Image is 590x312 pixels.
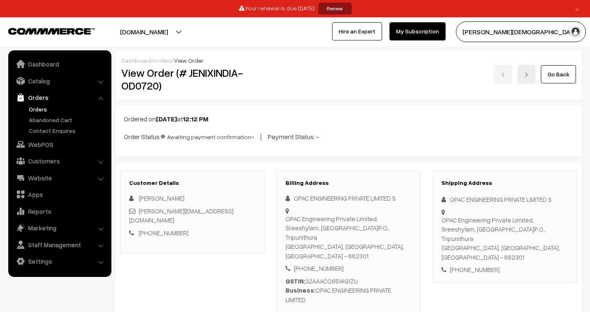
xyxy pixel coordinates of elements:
div: Your renewal is due [DATE] [3,3,587,14]
button: [PERSON_NAME][DEMOGRAPHIC_DATA] [456,21,586,42]
a: [PERSON_NAME][EMAIL_ADDRESS][DOMAIN_NAME] [129,207,234,224]
a: [PHONE_NUMBER] [139,229,189,236]
h3: Billing Address [286,180,412,187]
div: OPAC Engineering Private Limited, Sreeshylam, [GEOGRAPHIC_DATA]P.O,, Tripunithura [GEOGRAPHIC_DAT... [441,215,568,262]
a: Staff Management [10,237,109,252]
a: Orders [10,90,109,105]
button: [DOMAIN_NAME] [91,21,197,42]
a: Orders [27,105,109,113]
a: Catalog [10,73,109,88]
a: Reports [10,204,109,219]
div: / / [121,56,576,65]
a: orders [153,57,172,64]
a: WebPOS [10,137,109,152]
b: 12:12 PM [183,115,208,123]
a: Website [10,170,109,185]
span: View Order [174,57,203,64]
span: [PERSON_NAME] [139,194,184,202]
a: Renew [319,3,352,14]
b: GSTIN: [286,277,305,285]
p: Order Status: - | Payment Status: - [124,130,573,142]
img: right-arrow.png [524,72,529,77]
span: Awaiting payment confirmation [161,130,251,141]
p: Ordered on at [124,114,573,124]
a: My Subscription [389,22,446,40]
b: [DATE] [156,115,177,123]
a: Dashboard [121,57,151,64]
img: COMMMERCE [8,28,95,34]
a: Go Back [541,65,576,83]
div: OPAC Engineering Private Limited, Sreeshylam, [GEOGRAPHIC_DATA]P.O,, Tripunithura [GEOGRAPHIC_DAT... [286,214,412,261]
a: Contact Enquires [27,126,109,135]
a: Customers [10,154,109,168]
a: Apps [10,187,109,202]
b: Business: [286,286,316,294]
a: Hire an Expert [332,22,382,40]
a: COMMMERCE [8,26,80,35]
a: Dashboard [10,57,109,71]
img: user [569,26,582,38]
div: [PHONE_NUMBER] [286,264,412,273]
h3: Shipping Address [441,180,568,187]
div: OPAC ENGINEERING PRIVATE LIMITED S [441,195,568,204]
div: [PHONE_NUMBER] [441,265,568,274]
div: OPAC ENGINEERING PRIVATE LIMITED S [286,194,412,203]
a: Settings [10,254,109,269]
a: × [571,4,583,14]
h2: View Order (# JENIXINDIA-OD0720) [121,66,264,92]
h3: Customer Details [129,180,256,187]
div: 32AAACO6514G1ZU OPAC ENGINEERING PRIVATE LIMITED [286,277,412,305]
a: Marketing [10,220,109,235]
a: Abandoned Cart [27,116,109,124]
